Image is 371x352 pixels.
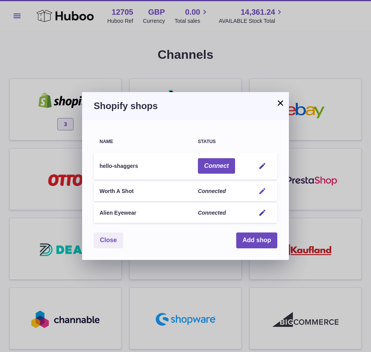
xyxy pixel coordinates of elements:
[198,139,244,144] div: Status
[94,232,123,248] button: Close
[94,203,192,223] td: Alien Eyewear
[192,181,250,201] td: Connected
[100,139,186,144] div: Name
[198,158,235,174] button: Connect
[94,181,192,201] td: Worth A Shot
[192,203,250,223] td: Connected
[276,98,285,108] button: ×
[94,152,192,180] td: hello-shaggers
[94,100,277,112] h3: Shopify shops
[236,232,277,248] button: Add shop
